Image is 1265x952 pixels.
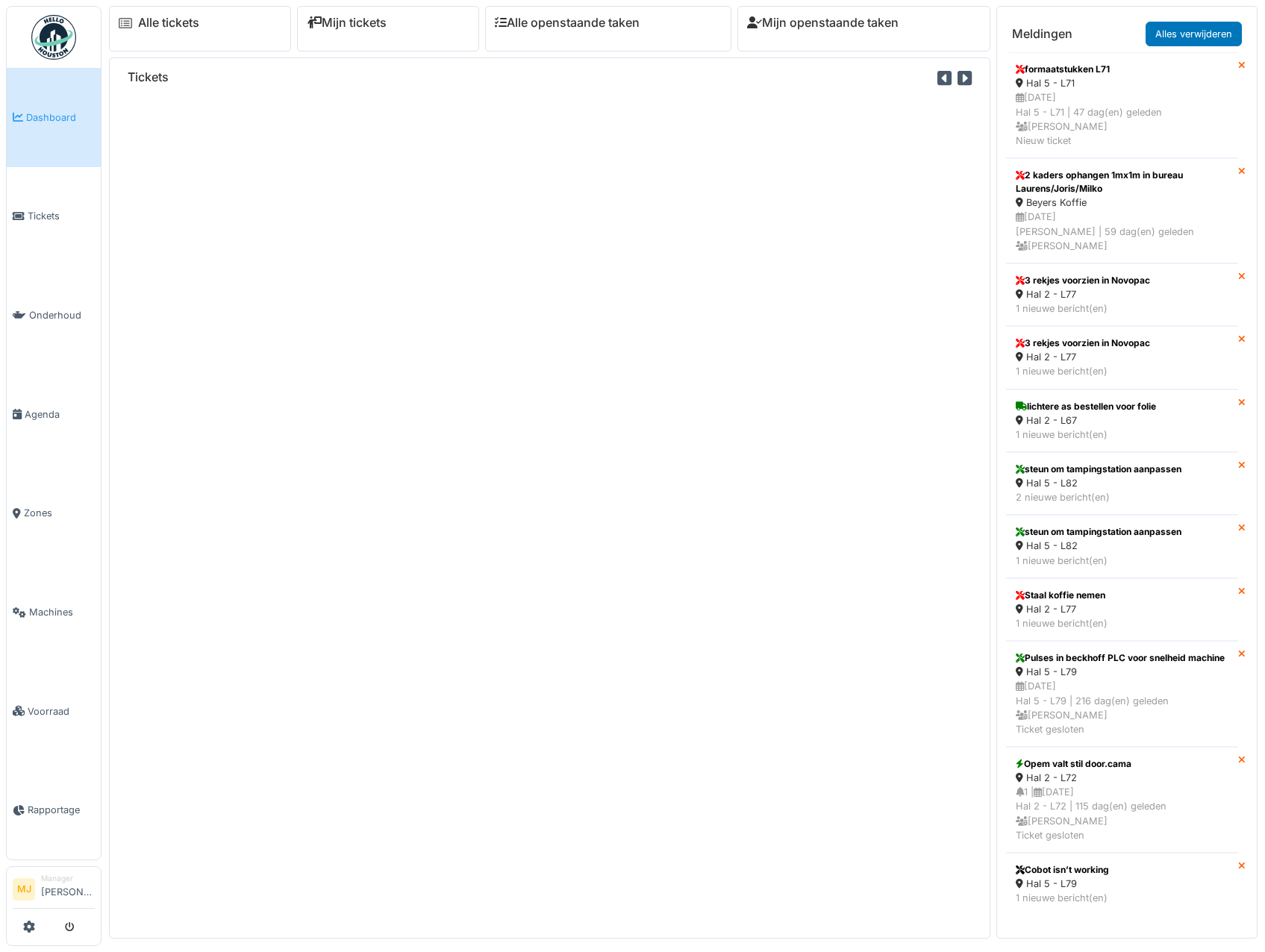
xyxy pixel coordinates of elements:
div: 2 nieuwe bericht(en) [1016,490,1228,504]
span: Zones [24,506,95,520]
a: Mijn tickets [307,16,387,30]
span: Dashboard [26,110,95,125]
a: Machines [7,563,101,662]
div: Manager [41,873,95,884]
h6: Tickets [128,70,169,84]
a: Mijn openstaande taken [747,16,899,30]
a: Zones [7,464,101,563]
a: Alle openstaande taken [495,16,640,30]
li: MJ [13,878,35,901]
div: Pulses in beckhoff PLC voor snelheid machine [1016,651,1228,665]
div: 1 nieuwe bericht(en) [1016,554,1228,568]
div: Hal 5 - L79 [1016,877,1228,891]
div: 1 nieuwe bericht(en) [1016,364,1228,378]
a: Voorraad [7,662,101,761]
a: MJ Manager[PERSON_NAME] [13,873,95,909]
div: [DATE] Hal 5 - L71 | 47 dag(en) geleden [PERSON_NAME] Nieuw ticket [1016,90,1228,148]
div: Hal 5 - L82 [1016,539,1228,553]
div: formaatstukken L71 [1016,63,1228,76]
div: steun om tampingstation aanpassen [1016,463,1228,476]
a: Staal koffie nemen Hal 2 - L77 1 nieuwe bericht(en) [1006,578,1238,641]
div: 3 rekjes voorzien in Novopac [1016,336,1228,350]
div: Hal 2 - L77 [1016,350,1228,364]
a: 3 rekjes voorzien in Novopac Hal 2 - L77 1 nieuwe bericht(en) [1006,326,1238,389]
a: Opem valt stil door.cama Hal 2 - L72 1 |[DATE]Hal 2 - L72 | 115 dag(en) geleden [PERSON_NAME]Tick... [1006,747,1238,853]
span: Voorraad [28,704,95,718]
div: Hal 2 - L67 [1016,413,1228,428]
a: Pulses in beckhoff PLC voor snelheid machine Hal 5 - L79 [DATE]Hal 5 - L79 | 216 dag(en) geleden ... [1006,641,1238,747]
a: Cobot isn’t working Hal 5 - L79 1 nieuwe bericht(en) [1006,853,1238,915]
div: 2 kaders ophangen 1mx1m in bureau Laurens/Joris/Milko [1016,169,1228,195]
a: 3 rekjes voorzien in Novopac Hal 2 - L77 1 nieuwe bericht(en) [1006,263,1238,326]
span: Agenda [25,407,95,422]
span: Machines [29,605,95,619]
div: 1 nieuwe bericht(en) [1016,891,1228,905]
a: Tickets [7,167,101,266]
a: Dashboard [7,68,101,167]
div: Hal 5 - L82 [1016,476,1228,490]
div: Hal 2 - L72 [1016,771,1228,785]
div: Opem valt stil door.cama [1016,757,1228,771]
div: Beyers Koffie [1016,195,1228,210]
a: steun om tampingstation aanpassen Hal 5 - L82 1 nieuwe bericht(en) [1006,515,1238,577]
li: [PERSON_NAME] [41,873,95,905]
div: Staal koffie nemen [1016,589,1228,602]
span: Tickets [28,209,95,223]
div: Hal 2 - L77 [1016,287,1228,301]
img: Badge_color-CXgf-gQk.svg [31,15,76,60]
a: Agenda [7,365,101,464]
div: Hal 5 - L71 [1016,76,1228,90]
div: Hal 2 - L77 [1016,602,1228,616]
a: lichtere as bestellen voor folie Hal 2 - L67 1 nieuwe bericht(en) [1006,389,1238,452]
div: 1 | [DATE] Hal 2 - L72 | 115 dag(en) geleden [PERSON_NAME] Ticket gesloten [1016,785,1228,842]
div: Cobot isn’t working [1016,863,1228,877]
div: 3 rekjes voorzien in Novopac [1016,274,1228,287]
a: 2 kaders ophangen 1mx1m in bureau Laurens/Joris/Milko Beyers Koffie [DATE][PERSON_NAME] | 59 dag(... [1006,158,1238,263]
a: Alles verwijderen [1146,22,1242,46]
div: 1 nieuwe bericht(en) [1016,301,1228,316]
div: lichtere as bestellen voor folie [1016,400,1228,413]
a: Onderhoud [7,266,101,365]
div: Hal 5 - L79 [1016,665,1228,679]
h6: Meldingen [1012,27,1072,41]
a: formaatstukken L71 Hal 5 - L71 [DATE]Hal 5 - L71 | 47 dag(en) geleden [PERSON_NAME]Nieuw ticket [1006,52,1238,158]
span: Onderhoud [29,308,95,322]
div: steun om tampingstation aanpassen [1016,525,1228,539]
div: [DATE] Hal 5 - L79 | 216 dag(en) geleden [PERSON_NAME] Ticket gesloten [1016,679,1228,736]
span: Rapportage [28,803,95,817]
div: 1 nieuwe bericht(en) [1016,616,1228,630]
div: [DATE] [PERSON_NAME] | 59 dag(en) geleden [PERSON_NAME] [1016,210,1228,253]
a: steun om tampingstation aanpassen Hal 5 - L82 2 nieuwe bericht(en) [1006,452,1238,515]
a: Alle tickets [138,16,199,30]
div: 1 nieuwe bericht(en) [1016,428,1228,442]
a: Rapportage [7,761,101,860]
